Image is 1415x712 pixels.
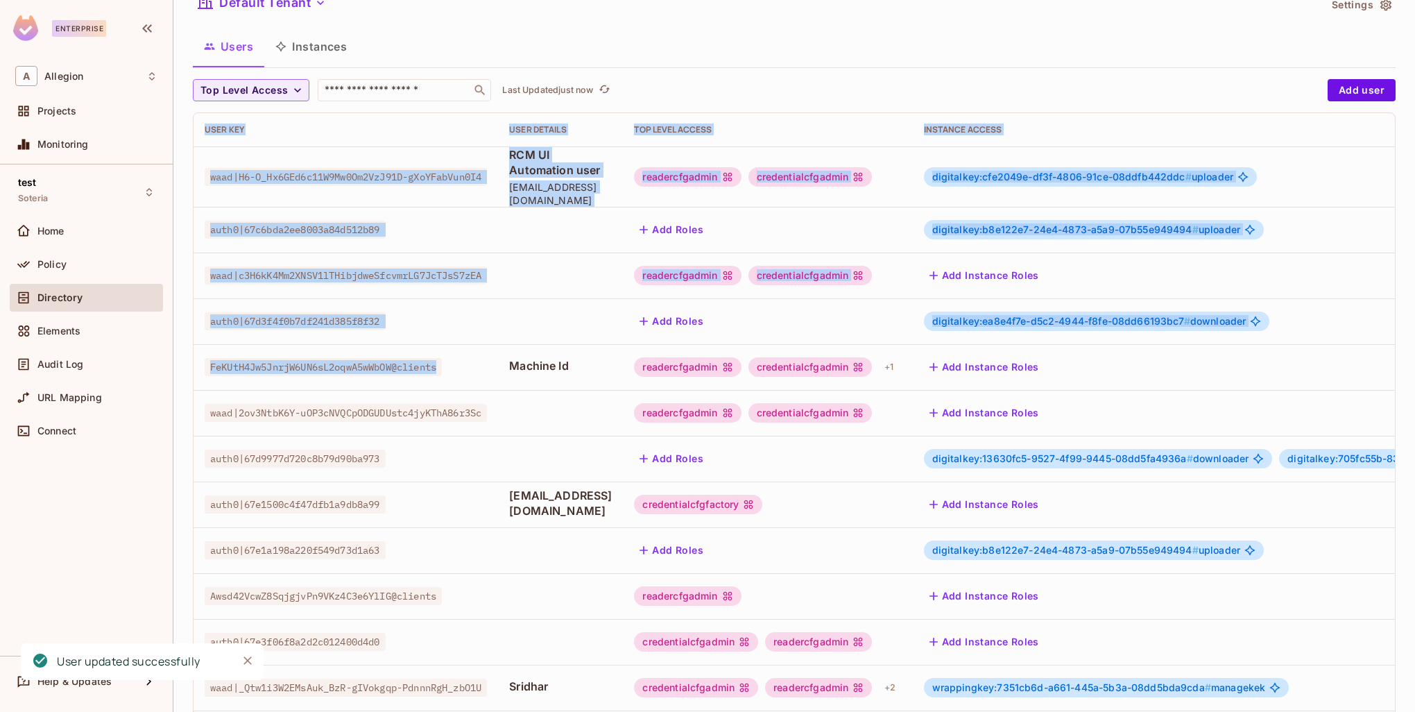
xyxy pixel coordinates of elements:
button: Add Roles [634,448,709,470]
div: credentialcfgfactory [634,495,762,514]
span: Soteria [18,193,48,204]
span: downloader [932,453,1249,464]
span: Directory [37,292,83,303]
span: # [1192,544,1199,556]
div: readercfgadmin [765,678,872,697]
span: digitalkey:b8e122e7-24e4-4873-a5a9-07b55e949494 [932,544,1199,556]
button: Top Level Access [193,79,309,101]
span: uploader [932,545,1240,556]
span: auth0|67d9977d720c8b79d90ba973 [205,450,386,468]
span: Audit Log [37,359,83,370]
button: Users [193,29,264,64]
span: waad|H6-O_Hx6GEd6c11W9Mw0Om2VzJ91D-gXoYFabVun0I4 [205,168,487,186]
div: credentialcfgadmin [634,632,758,652]
button: Add Instance Roles [924,356,1045,378]
div: credentialcfgadmin [748,266,873,285]
span: RCM UI Automation user [509,147,612,178]
span: waad|_Qtw1i3W2EMsAuk_BzR-gIVokgqp-PdnnnRgH_zbO1U [205,679,487,697]
div: readercfgadmin [634,167,741,187]
span: uploader [932,171,1233,183]
span: test [18,177,37,188]
span: downloader [932,316,1246,327]
button: refresh [596,82,612,99]
span: auth0|67e1a198a220f549d73d1a63 [205,541,386,559]
button: Add Roles [634,219,709,241]
span: Elements [37,325,80,337]
span: digitalkey:13630fc5-9527-4f99-9445-08dd5fa4936a [932,452,1193,464]
button: Close [237,650,258,671]
span: waad|2ov3NtbK6Y-uOP3cNVQCpODGUDUstc4jyKThA86r3Sc [205,404,487,422]
button: Add Instance Roles [924,493,1045,516]
span: # [1187,452,1193,464]
span: uploader [932,224,1240,235]
span: # [1192,223,1199,235]
span: Workspace: Allegion [44,71,83,82]
span: Awsd42VcwZ8SqjgjvPn9VKz4C3e6YlIG@clients [205,587,442,605]
div: credentialcfgadmin [634,678,758,697]
span: digitalkey:ea8e4f7e-d5c2-4944-f8fe-08dd66193bc7 [932,315,1190,327]
div: + 1 [879,356,899,378]
button: Instances [264,29,358,64]
span: Connect [37,425,76,436]
p: Last Updated just now [502,85,593,96]
button: Add Instance Roles [924,264,1045,287]
span: refresh [599,83,610,97]
span: # [1185,171,1192,183]
span: Click to refresh data [593,82,612,99]
button: Add Instance Roles [924,402,1045,424]
span: URL Mapping [37,392,102,403]
button: Add user [1328,79,1396,101]
div: User Details [509,124,612,135]
div: credentialcfgadmin [748,403,873,423]
div: User updated successfully [57,653,200,670]
span: Sridhar [509,679,612,694]
div: readercfgadmin [634,357,741,377]
img: SReyMgAAAABJRU5ErkJggg== [13,15,38,41]
button: Add Instance Roles [924,585,1045,607]
span: [EMAIL_ADDRESS][DOMAIN_NAME] [509,488,612,518]
span: Policy [37,259,67,270]
span: auth0|67c6bda2ee8003a84d512b89 [205,221,386,239]
span: auth0|67d3f4f0b7df241d385f8f32 [205,312,386,330]
button: Add Roles [634,310,709,332]
span: digitalkey:cfe2049e-df3f-4806-91ce-08ddfb442ddc [932,171,1192,183]
span: # [1205,681,1211,693]
span: Machine Id [509,358,612,373]
span: auth0|67e1500c4f47dfb1a9db8a99 [205,495,386,514]
span: [EMAIL_ADDRESS][DOMAIN_NAME] [509,180,612,207]
span: digitalkey:b8e122e7-24e4-4873-a5a9-07b55e949494 [932,223,1199,235]
div: readercfgadmin [634,586,741,606]
div: readercfgadmin [634,266,741,285]
span: wrappingkey:7351cb6d-a661-445a-5b3a-08dd5bda9cda [932,681,1211,693]
button: Add Roles [634,539,709,561]
div: readercfgadmin [765,632,872,652]
button: Add Instance Roles [924,631,1045,653]
span: # [1184,315,1190,327]
div: Top Level Access [634,124,901,135]
span: Projects [37,105,76,117]
div: Enterprise [52,20,106,37]
span: FeKUtH4Jw5JnrjW6UN6sL2oqwA5wWbOW@clients [205,358,442,376]
span: Home [37,226,65,237]
div: credentialcfgadmin [748,357,873,377]
span: A [15,66,37,86]
div: credentialcfgadmin [748,167,873,187]
span: Monitoring [37,139,89,150]
div: User Key [205,124,487,135]
div: + 2 [879,677,901,699]
div: readercfgadmin [634,403,741,423]
span: auth0|67e3f06f8a2d2c012400d4d0 [205,633,386,651]
span: Top Level Access [200,82,288,99]
span: managekek [932,682,1266,693]
span: waad|c3H6kK4Mm2XNSV1lTHibjdweSfcvmrLG7JcTJsS7zEA [205,266,487,285]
